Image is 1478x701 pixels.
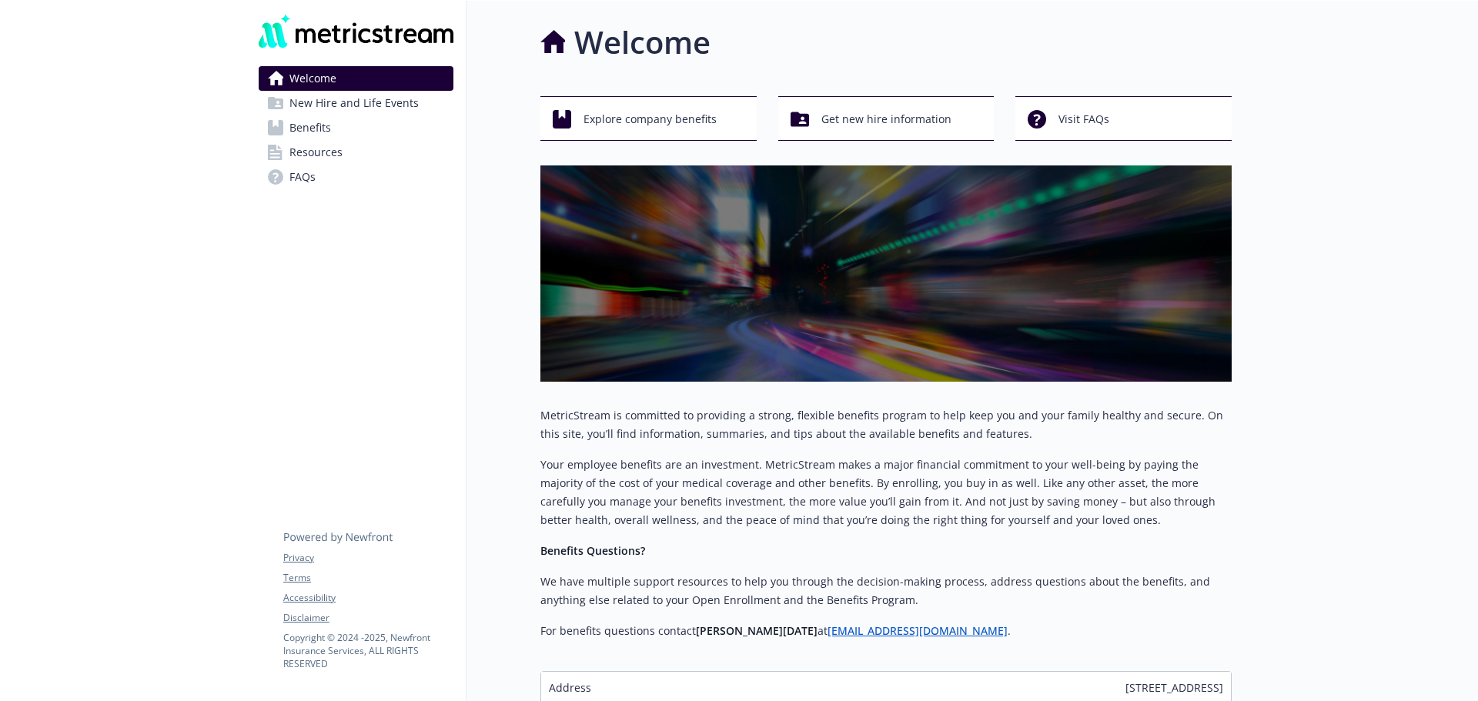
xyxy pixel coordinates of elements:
[549,679,591,696] span: Address
[540,543,645,558] strong: Benefits Questions?
[289,91,419,115] span: New Hire and Life Events
[574,19,711,65] h1: Welcome
[778,96,995,141] button: Get new hire information
[289,140,343,165] span: Resources
[1015,96,1232,141] button: Visit FAQs
[289,165,316,189] span: FAQs
[828,623,1008,638] a: [EMAIL_ADDRESS][DOMAIN_NAME]
[259,66,453,91] a: Welcome
[259,165,453,189] a: FAQs
[283,551,453,565] a: Privacy
[289,66,336,91] span: Welcome
[540,96,757,141] button: Explore company benefits
[259,91,453,115] a: New Hire and Life Events
[259,140,453,165] a: Resources
[289,115,331,140] span: Benefits
[540,572,1232,609] p: We have multiple support resources to help you through the decision-making process, address quest...
[584,105,717,134] span: Explore company benefits
[696,623,818,638] strong: [PERSON_NAME][DATE]
[540,165,1232,382] img: overview page banner
[540,406,1232,443] p: MetricStream is committed to providing a strong, flexible benefits program to help keep you and y...
[540,456,1232,529] p: Your employee benefits are an investment. MetricStream makes a major financial commitment to your...
[540,622,1232,640] p: For benefits questions contact at .
[283,591,453,605] a: Accessibility
[283,611,453,625] a: Disclaimer
[821,105,951,134] span: Get new hire information
[1058,105,1109,134] span: Visit FAQs
[283,631,453,670] p: Copyright © 2024 - 2025 , Newfront Insurance Services, ALL RIGHTS RESERVED
[1125,679,1223,696] span: [STREET_ADDRESS]
[259,115,453,140] a: Benefits
[283,571,453,585] a: Terms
